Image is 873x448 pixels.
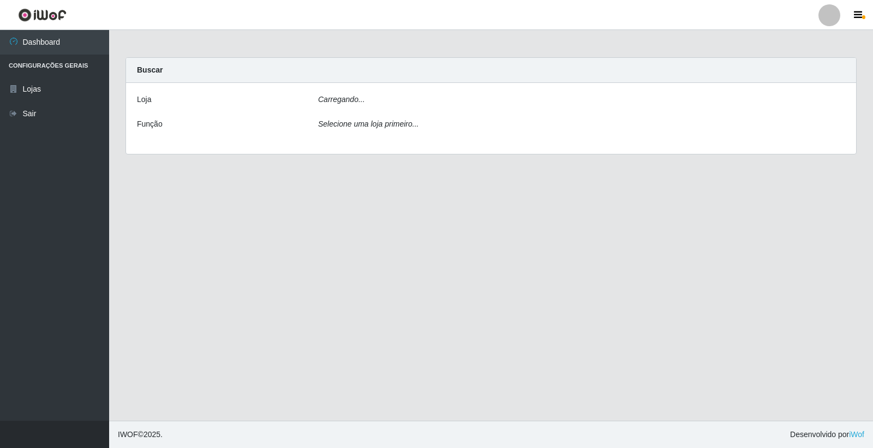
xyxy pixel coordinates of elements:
[137,94,151,105] label: Loja
[118,429,163,440] span: © 2025 .
[137,65,163,74] strong: Buscar
[318,95,365,104] i: Carregando...
[137,118,163,130] label: Função
[790,429,864,440] span: Desenvolvido por
[318,120,418,128] i: Selecione uma loja primeiro...
[118,430,138,439] span: IWOF
[18,8,67,22] img: CoreUI Logo
[849,430,864,439] a: iWof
